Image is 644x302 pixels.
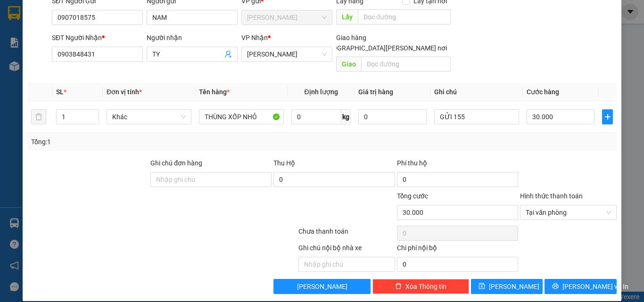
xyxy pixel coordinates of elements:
span: Khác [112,110,186,124]
input: Nhập ghi chú [298,257,395,272]
input: Ghi Chú [434,109,519,124]
span: Thu Hộ [273,159,295,167]
button: deleteXóa Thông tin [372,279,469,294]
span: delete [395,283,402,290]
div: Chưa thanh toán [297,226,396,243]
th: Ghi chú [430,83,523,101]
input: Dọc đường [361,57,451,72]
span: [PERSON_NAME] [297,281,347,292]
span: VP Nhận [241,34,268,41]
span: [PERSON_NAME] và In [562,281,628,292]
span: VP Phan Rang [247,47,327,61]
span: printer [552,283,559,290]
input: Ghi chú đơn hàng [150,172,272,187]
span: Giao [336,57,361,72]
input: 0 [358,109,426,124]
span: Tại văn phòng [526,205,611,220]
div: SĐT Người Nhận [52,33,143,43]
span: plus [603,113,612,121]
label: Ghi chú đơn hàng [150,159,202,167]
div: Tổng: 1 [31,137,249,147]
div: Chi phí nội bộ [397,243,518,257]
span: Định lượng [304,88,338,96]
button: save[PERSON_NAME] [471,279,543,294]
span: user-add [224,50,232,58]
span: SL [56,88,64,96]
div: Người nhận [147,33,238,43]
span: Tên hàng [199,88,230,96]
button: printer[PERSON_NAME] và In [545,279,617,294]
span: [PERSON_NAME] [489,281,539,292]
div: Phí thu hộ [397,158,518,172]
span: [GEOGRAPHIC_DATA][PERSON_NAME] nơi [318,43,451,53]
span: kg [341,109,351,124]
button: [PERSON_NAME] [273,279,370,294]
span: Xóa Thông tin [405,281,446,292]
span: save [479,283,485,290]
span: Lấy [336,9,358,24]
span: Cước hàng [527,88,559,96]
span: Giao hàng [336,34,366,41]
span: Hồ Chí Minh [247,10,327,24]
label: Hình thức thanh toán [520,192,583,200]
button: plus [602,109,613,124]
span: Đơn vị tính [107,88,142,96]
div: Ghi chú nội bộ nhà xe [298,243,395,257]
input: VD: Bàn, Ghế [199,109,284,124]
span: Giá trị hàng [358,88,393,96]
input: Dọc đường [358,9,451,24]
button: delete [31,109,46,124]
span: Tổng cước [397,192,428,200]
